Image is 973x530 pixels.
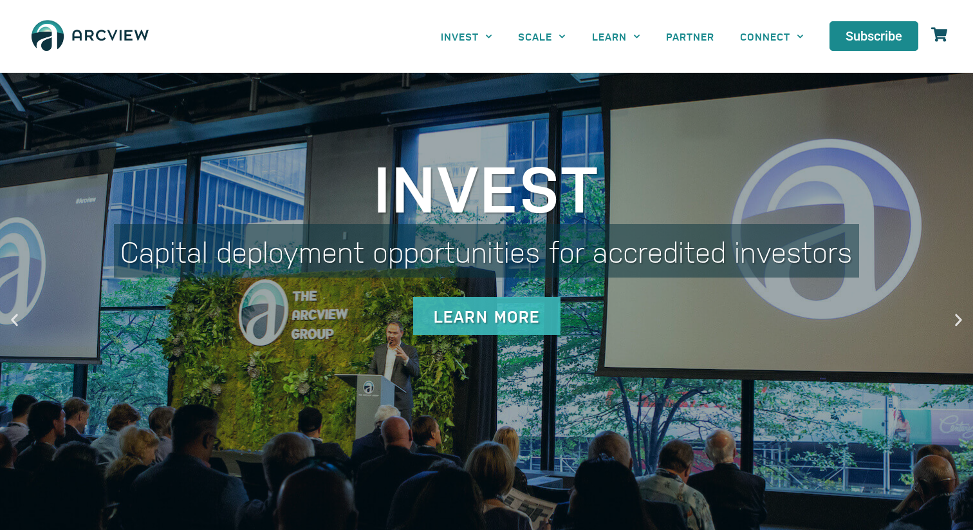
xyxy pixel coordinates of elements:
[950,312,967,328] div: Next slide
[6,312,23,328] div: Previous slide
[114,224,859,278] div: Capital deployment opportunities for accredited investors
[413,297,561,335] div: Learn More
[829,21,918,51] a: Subscribe
[505,22,579,51] a: SCALE
[114,153,859,218] div: Invest
[26,13,154,60] img: The Arcview Group
[579,22,653,51] a: LEARN
[846,30,902,43] span: Subscribe
[428,22,817,51] nav: Menu
[727,22,817,51] a: CONNECT
[428,22,505,51] a: INVEST
[653,22,727,51] a: PARTNER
